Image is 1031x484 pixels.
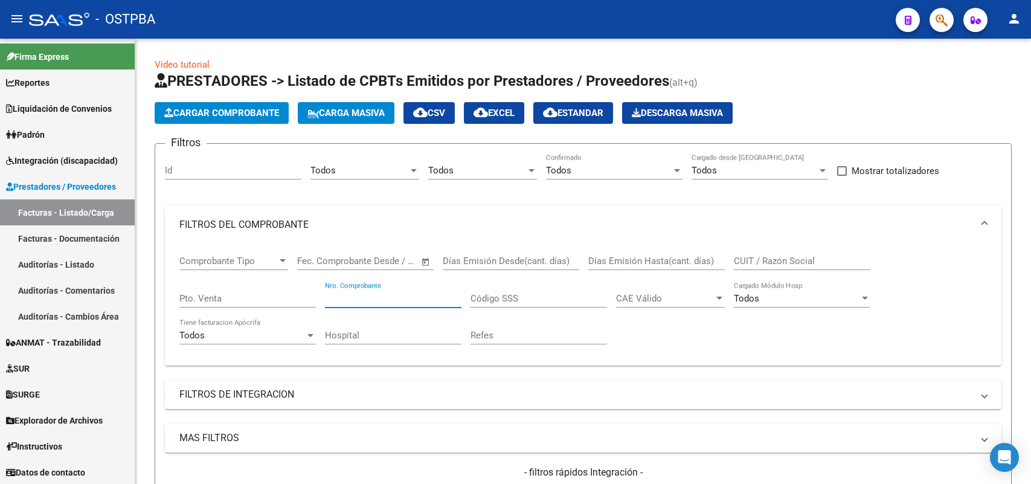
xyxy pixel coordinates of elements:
[734,293,759,304] span: Todos
[6,336,101,349] span: ANMAT - Trazabilidad
[10,11,24,26] mat-icon: menu
[1007,11,1021,26] mat-icon: person
[164,108,279,118] span: Cargar Comprobante
[622,102,733,124] app-download-masive: Descarga masiva de comprobantes (adjuntos)
[165,380,1001,409] mat-expansion-panel-header: FILTROS DE INTEGRACION
[419,255,433,269] button: Open calendar
[474,105,488,120] mat-icon: cloud_download
[347,256,406,266] input: End date
[155,73,669,89] span: PRESTADORES -> Listado de CPBTs Emitidos por Prestadores / Proveedores
[6,388,40,401] span: SURGE
[6,414,103,427] span: Explorador de Archivos
[179,388,972,401] mat-panel-title: FILTROS DE INTEGRACION
[543,105,557,120] mat-icon: cloud_download
[413,105,428,120] mat-icon: cloud_download
[990,443,1019,472] div: Open Intercom Messenger
[310,165,336,176] span: Todos
[179,218,972,231] mat-panel-title: FILTROS DEL COMPROBANTE
[474,108,515,118] span: EXCEL
[403,102,455,124] button: CSV
[298,102,394,124] button: Carga Masiva
[533,102,613,124] button: Estandar
[669,77,698,88] span: (alt+q)
[165,244,1001,366] div: FILTROS DEL COMPROBANTE
[616,293,714,304] span: CAE Válido
[6,76,50,89] span: Reportes
[632,108,723,118] span: Descarga Masiva
[852,164,939,178] span: Mostrar totalizadores
[692,165,717,176] span: Todos
[6,440,62,453] span: Instructivos
[165,466,1001,479] h4: - filtros rápidos Integración -
[6,362,30,375] span: SUR
[95,6,155,33] span: - OSTPBA
[179,256,277,266] span: Comprobante Tipo
[297,256,336,266] input: Start date
[179,431,972,445] mat-panel-title: MAS FILTROS
[307,108,385,118] span: Carga Masiva
[155,59,210,70] a: Video tutorial
[6,180,116,193] span: Prestadores / Proveedores
[622,102,733,124] button: Descarga Masiva
[6,102,112,115] span: Liquidación de Convenios
[6,466,85,479] span: Datos de contacto
[428,165,454,176] span: Todos
[546,165,571,176] span: Todos
[155,102,289,124] button: Cargar Comprobante
[464,102,524,124] button: EXCEL
[165,424,1001,453] mat-expansion-panel-header: MAS FILTROS
[6,154,118,167] span: Integración (discapacidad)
[165,205,1001,244] mat-expansion-panel-header: FILTROS DEL COMPROBANTE
[179,330,205,341] span: Todos
[165,134,207,151] h3: Filtros
[413,108,445,118] span: CSV
[6,50,69,63] span: Firma Express
[6,128,45,141] span: Padrón
[543,108,603,118] span: Estandar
